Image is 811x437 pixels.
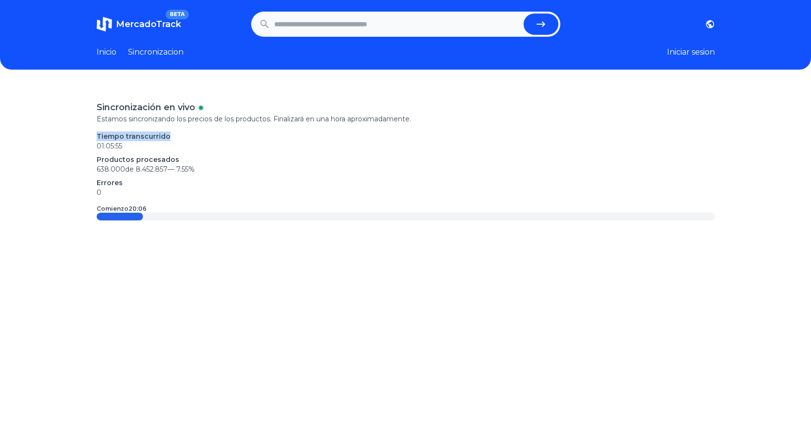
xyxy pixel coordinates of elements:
[97,46,116,58] a: Inicio
[128,46,184,58] a: Sincronizacion
[97,178,715,188] p: Errores
[97,101,195,114] p: Sincronización en vivo
[166,10,188,19] span: BETA
[97,131,715,141] p: Tiempo transcurrido
[97,155,715,164] p: Productos procesados
[97,164,715,174] p: 638.000 de 8.452.857 —
[176,165,195,174] span: 7.55 %
[97,205,146,213] p: Comienzo
[667,46,715,58] button: Iniciar sesion
[97,16,112,32] img: MercadoTrack
[97,142,122,150] time: 01:05:55
[97,16,181,32] a: MercadoTrackBETA
[97,188,715,197] p: 0
[116,19,181,29] span: MercadoTrack
[97,114,715,124] p: Estamos sincronizando los precios de los productos. Finalizará en una hora aproximadamente.
[128,205,146,212] time: 20:06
